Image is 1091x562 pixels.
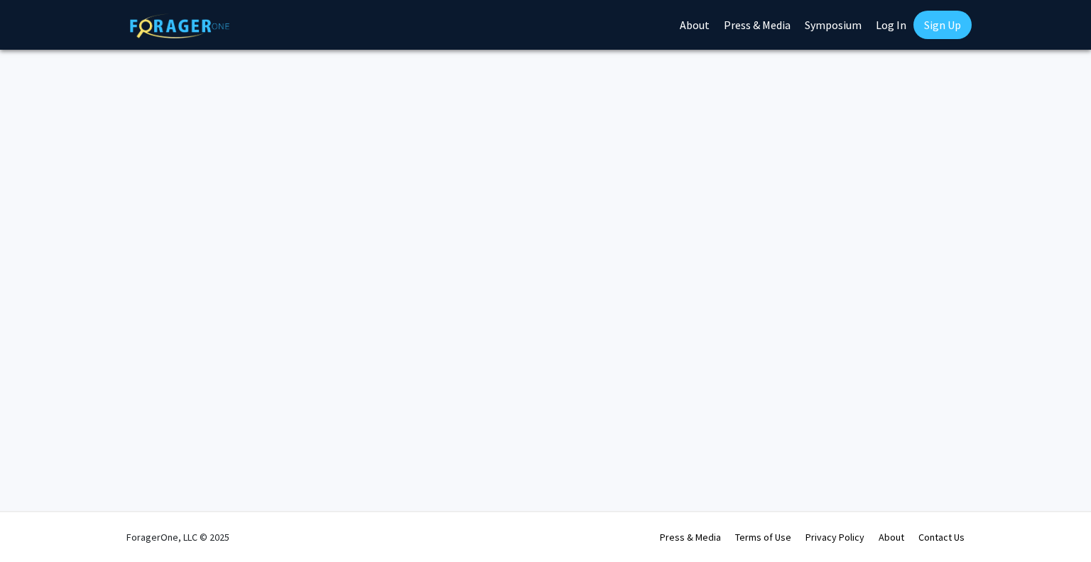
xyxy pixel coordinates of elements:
[130,13,229,38] img: ForagerOne Logo
[913,11,972,39] a: Sign Up
[918,531,965,544] a: Contact Us
[805,531,864,544] a: Privacy Policy
[660,531,721,544] a: Press & Media
[126,512,229,562] div: ForagerOne, LLC © 2025
[735,531,791,544] a: Terms of Use
[879,531,904,544] a: About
